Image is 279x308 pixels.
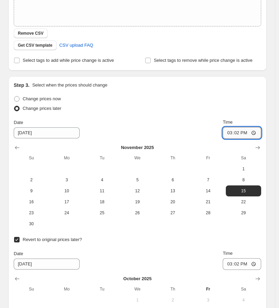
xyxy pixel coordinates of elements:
[193,177,223,183] span: 7
[87,286,117,292] span: Tu
[87,199,117,205] span: 18
[193,199,223,205] span: 21
[190,185,226,196] button: Friday November 14 2025
[12,143,22,152] button: Show previous month, October 2025
[16,199,46,205] span: 16
[123,297,152,303] span: 1
[52,210,82,216] span: 24
[23,106,61,111] span: Change prices later
[123,210,152,216] span: 26
[18,31,44,36] span: Remove CSV
[14,185,49,196] button: Sunday November 9 2025
[158,177,188,183] span: 6
[49,207,84,218] button: Monday November 24 2025
[155,284,190,295] th: Thursday
[190,284,226,295] th: Friday
[23,96,61,101] span: Change prices now
[120,207,155,218] button: Wednesday November 26 2025
[190,152,226,163] th: Friday
[158,286,188,292] span: Th
[52,155,82,161] span: Mo
[120,284,155,295] th: Wednesday
[190,207,226,218] button: Friday November 28 2025
[49,196,84,207] button: Monday November 17 2025
[84,152,120,163] th: Tuesday
[226,174,261,185] button: Saturday November 8 2025
[120,295,155,306] button: Wednesday October 1 2025
[14,284,49,295] th: Sunday
[49,185,84,196] button: Monday November 10 2025
[120,185,155,196] button: Wednesday November 12 2025
[87,177,117,183] span: 4
[155,185,190,196] button: Thursday November 13 2025
[155,207,190,218] button: Thursday November 27 2025
[87,210,117,216] span: 25
[14,207,49,218] button: Sunday November 23 2025
[158,199,188,205] span: 20
[223,251,232,256] span: Time
[193,286,223,292] span: Fr
[87,155,117,161] span: Tu
[87,188,117,194] span: 11
[84,207,120,218] button: Tuesday November 25 2025
[52,199,82,205] span: 17
[18,43,53,48] span: Get CSV template
[223,127,261,139] input: 12:00
[120,196,155,207] button: Wednesday November 19 2025
[16,286,46,292] span: Su
[14,41,57,50] button: Get CSV template
[16,177,46,183] span: 2
[123,188,152,194] span: 12
[123,177,152,183] span: 5
[223,258,261,270] input: 12:00
[158,188,188,194] span: 13
[52,188,82,194] span: 10
[59,42,93,49] span: CSV upload FAQ
[229,297,258,303] span: 4
[14,82,30,89] h2: Step 3.
[49,152,84,163] th: Monday
[120,174,155,185] button: Wednesday November 5 2025
[226,152,261,163] th: Saturday
[223,119,232,125] span: Time
[193,155,223,161] span: Fr
[123,155,152,161] span: We
[193,297,223,303] span: 3
[154,58,253,63] span: Select tags to remove while price change is active
[226,185,261,196] button: Saturday November 15 2025
[229,188,258,194] span: 15
[193,210,223,216] span: 28
[84,196,120,207] button: Tuesday November 18 2025
[12,274,22,284] button: Show previous month, September 2025
[123,286,152,292] span: We
[49,284,84,295] th: Monday
[123,199,152,205] span: 19
[52,286,82,292] span: Mo
[14,174,49,185] button: Sunday November 2 2025
[14,127,80,138] input: 10/10/2025
[49,174,84,185] button: Monday November 3 2025
[14,251,23,256] span: Date
[155,174,190,185] button: Thursday November 6 2025
[120,152,155,163] th: Wednesday
[16,155,46,161] span: Su
[190,174,226,185] button: Friday November 7 2025
[14,196,49,207] button: Sunday November 16 2025
[155,196,190,207] button: Thursday November 20 2025
[84,174,120,185] button: Tuesday November 4 2025
[14,152,49,163] th: Sunday
[84,185,120,196] button: Tuesday November 11 2025
[229,286,258,292] span: Sa
[23,237,82,242] span: Revert to original prices later?
[16,188,46,194] span: 9
[226,163,261,174] button: Saturday November 1 2025
[226,207,261,218] button: Saturday November 29 2025
[229,155,258,161] span: Sa
[14,218,49,229] button: Sunday November 30 2025
[229,177,258,183] span: 8
[14,120,23,125] span: Date
[193,188,223,194] span: 14
[158,297,188,303] span: 2
[84,284,120,295] th: Tuesday
[16,221,46,227] span: 30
